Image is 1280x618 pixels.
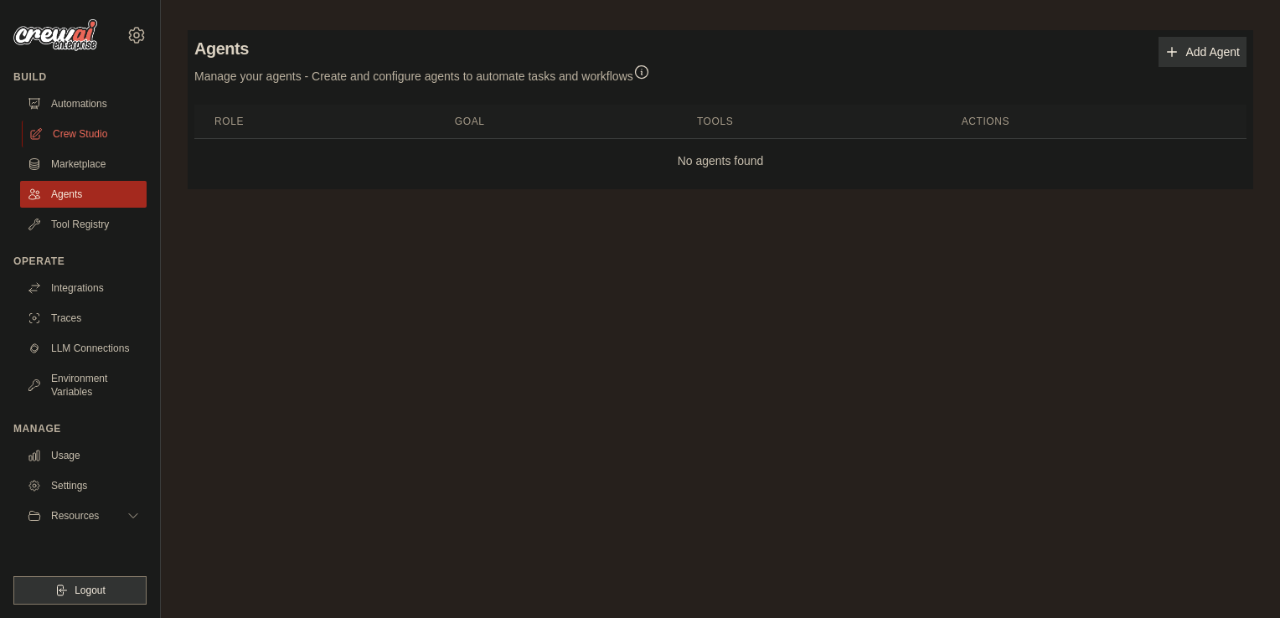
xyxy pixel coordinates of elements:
a: Marketplace [20,151,147,178]
th: Actions [942,105,1246,139]
a: Automations [20,90,147,117]
a: Integrations [20,275,147,301]
img: Logo [13,19,97,51]
div: Operate [13,255,147,268]
a: Settings [20,472,147,499]
button: Resources [20,502,147,529]
span: Logout [75,584,106,597]
th: Role [194,105,435,139]
a: Tool Registry [20,211,147,238]
th: Tools [677,105,942,139]
div: Build [13,70,147,84]
a: Add Agent [1159,37,1246,67]
a: Agents [20,181,147,208]
a: Crew Studio [22,121,148,147]
th: Goal [435,105,677,139]
a: Environment Variables [20,365,147,405]
td: No agents found [194,139,1246,183]
p: Manage your agents - Create and configure agents to automate tasks and workflows [194,60,650,85]
h2: Agents [194,37,650,60]
a: LLM Connections [20,335,147,362]
div: Manage [13,422,147,435]
a: Usage [20,442,147,469]
button: Logout [13,576,147,605]
span: Resources [51,509,99,523]
a: Traces [20,305,147,332]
